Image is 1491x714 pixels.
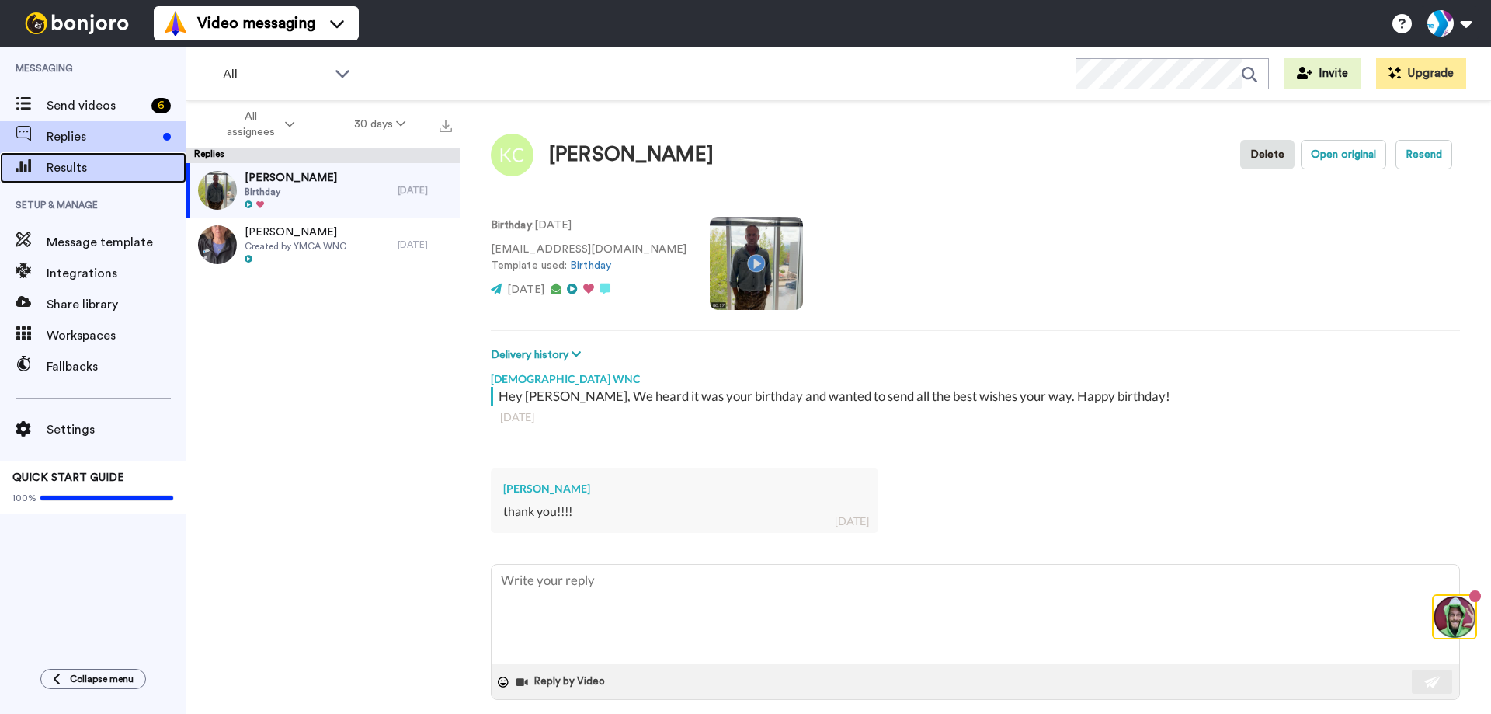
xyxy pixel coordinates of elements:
button: Open original [1301,140,1386,169]
img: d605a53d-1f41-4117-8df5-455029abccd8-thumb.jpg [198,171,237,210]
button: Collapse menu [40,669,146,689]
span: Settings [47,420,186,439]
span: All assignees [219,109,282,140]
span: [PERSON_NAME] [245,225,346,240]
span: Integrations [47,264,186,283]
button: Delivery history [491,347,586,364]
img: send-white.svg [1424,676,1441,688]
div: 6 [151,98,171,113]
strong: Birthday [491,220,532,231]
a: Birthday [570,260,611,271]
div: [DEMOGRAPHIC_DATA] WNC [491,364,1460,387]
div: Replies [186,148,460,163]
span: Workspaces [47,326,186,345]
img: 3183ab3e-59ed-45f6-af1c-10226f767056-1659068401.jpg [2,3,43,45]
p: : [DATE] [491,218,686,234]
span: [PERSON_NAME] [245,170,337,186]
button: Export all results that match these filters now. [435,113,457,136]
button: 30 days [325,110,436,138]
img: export.svg [440,120,452,132]
span: Share library [47,295,186,314]
button: All assignees [189,103,325,146]
a: [PERSON_NAME]Birthday[DATE] [186,163,460,218]
span: Video messaging [197,12,315,34]
div: [DATE] [398,239,452,251]
div: [PERSON_NAME] [549,144,714,166]
div: [DATE] [500,409,1451,425]
span: Message template [47,233,186,252]
span: Results [47,158,186,177]
span: Replies [47,127,157,146]
span: All [223,65,327,84]
button: Upgrade [1376,58,1466,89]
div: [DATE] [398,184,452,197]
button: Invite [1284,58,1361,89]
span: Birthday [245,186,337,198]
div: thank you!!!! [503,503,866,521]
span: [DATE] [507,284,544,295]
button: Delete [1240,140,1295,169]
p: [EMAIL_ADDRESS][DOMAIN_NAME] Template used: [491,242,686,274]
img: 7dfddf8d-7694-4bcb-b943-af1fc9a01b29-thumb.jpg [198,225,237,264]
span: QUICK START GUIDE [12,472,124,483]
span: Fallbacks [47,357,186,376]
span: Send videos [47,96,145,115]
img: bj-logo-header-white.svg [19,12,135,34]
a: [PERSON_NAME]Created by YMCA WNC[DATE] [186,218,460,272]
div: Hey [PERSON_NAME], We heard it was your birthday and wanted to send all the best wishes your way.... [499,387,1456,406]
button: Resend [1395,140,1452,169]
img: Image of Kathleen Cleary [491,134,533,176]
button: Reply by Video [515,670,610,694]
span: Collapse menu [70,673,134,685]
img: vm-color.svg [163,11,188,36]
div: [PERSON_NAME] [503,481,866,496]
span: 100% [12,492,36,504]
span: Created by YMCA WNC [245,240,346,253]
div: [DATE] [835,514,869,529]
